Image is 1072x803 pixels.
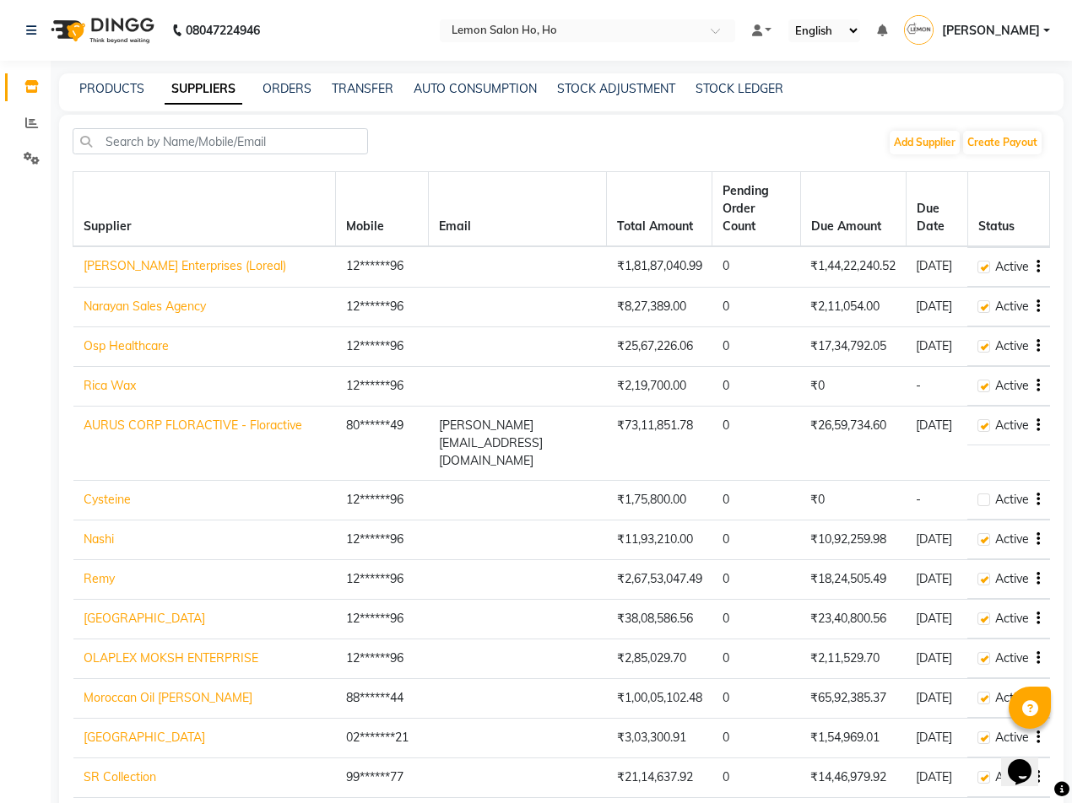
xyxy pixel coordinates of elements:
td: ₹17,34,792.05 [800,326,906,366]
td: [DATE] [906,678,967,718]
td: 0 [712,366,800,406]
td: ₹1,54,969.01 [800,718,906,757]
a: [GEOGRAPHIC_DATA] [84,611,205,626]
button: Create Payout [963,131,1042,154]
a: Narayan Sales Agency [84,299,206,314]
td: [DATE] [906,599,967,639]
b: 08047224946 [186,7,260,54]
a: SUPPLIERS [165,74,242,105]
td: ₹0 [800,480,906,520]
td: 0 [712,559,800,599]
th: Supplier [73,172,336,247]
td: ₹38,08,586.56 [607,599,712,639]
td: - [906,480,967,520]
td: - [906,366,967,406]
td: [DATE] [906,406,967,480]
td: 0 [712,287,800,326]
input: Search by Name/Mobile/Email [73,128,368,154]
span: Active [995,298,1029,315]
td: ₹10,92,259.98 [800,520,906,559]
a: Rica Wax [84,378,136,393]
td: ₹3,03,300.91 [607,718,712,757]
td: [DATE] [906,287,967,326]
td: ₹65,92,385.37 [800,678,906,718]
td: 0 [712,639,800,678]
th: Email [429,172,607,247]
img: Mohammed Faisal [904,15,934,45]
td: [DATE] [906,559,967,599]
td: 0 [712,246,800,287]
a: AUTO CONSUMPTION [414,81,537,96]
span: Active [995,649,1029,667]
td: ₹21,14,637.92 [607,757,712,797]
td: 0 [712,757,800,797]
td: ₹2,11,529.70 [800,639,906,678]
th: Status [967,172,1049,247]
th: Pending Order Count [712,172,800,247]
a: [PERSON_NAME] Enterprises (Loreal) [84,258,286,273]
td: [DATE] [906,246,967,287]
td: 0 [712,480,800,520]
td: [DATE] [906,326,967,366]
span: [PERSON_NAME] [942,22,1040,40]
td: 0 [712,718,800,757]
td: ₹2,85,029.70 [607,639,712,678]
td: [DATE] [906,639,967,678]
td: ₹2,11,054.00 [800,287,906,326]
td: ₹73,11,851.78 [607,406,712,480]
span: Active [995,337,1029,355]
span: Active [995,417,1029,434]
a: TRANSFER [332,81,393,96]
td: [PERSON_NAME][EMAIL_ADDRESS][DOMAIN_NAME] [429,406,607,480]
a: Cysteine [84,492,131,507]
a: AURUS CORP FLORACTIVE - Floractive [84,418,302,433]
span: Active [995,377,1029,395]
span: Active [995,491,1029,509]
th: Total Amount [607,172,712,247]
td: ₹1,81,87,040.99 [607,246,712,287]
td: ₹2,19,700.00 [607,366,712,406]
a: [GEOGRAPHIC_DATA] [84,730,205,745]
span: Active [995,610,1029,628]
a: PRODUCTS [79,81,144,96]
span: Active [995,689,1029,707]
td: ₹0 [800,366,906,406]
td: ₹18,24,505.49 [800,559,906,599]
td: ₹25,67,226.06 [607,326,712,366]
a: Remy [84,571,115,586]
td: ₹1,00,05,102.48 [607,678,712,718]
th: Mobile [336,172,429,247]
a: Moroccan Oil [PERSON_NAME] [84,690,252,705]
td: ₹2,67,53,047.49 [607,559,712,599]
td: ₹26,59,734.60 [800,406,906,480]
td: 0 [712,326,800,366]
td: ₹11,93,210.00 [607,520,712,559]
img: logo [43,7,159,54]
td: ₹1,44,22,240.52 [800,246,906,287]
span: Active [995,531,1029,548]
a: STOCK LEDGER [696,81,783,96]
td: ₹23,40,800.56 [800,599,906,639]
td: [DATE] [906,718,967,757]
th: Due Amount [800,172,906,247]
span: Active [995,768,1029,786]
td: ₹1,75,800.00 [607,480,712,520]
span: Active [995,258,1029,276]
td: 0 [712,406,800,480]
a: OLAPLEX MOKSH ENTERPRISE [84,650,258,666]
a: ORDERS [263,81,311,96]
iframe: chat widget [1001,736,1055,786]
button: Add Supplier [890,131,960,154]
td: 0 [712,520,800,559]
a: SR Collection [84,769,156,784]
th: Due Date [906,172,967,247]
td: [DATE] [906,757,967,797]
span: Active [995,729,1029,746]
td: ₹14,46,979.92 [800,757,906,797]
a: Osp Healthcare [84,338,169,353]
a: Nashi [84,531,114,547]
td: ₹8,27,389.00 [607,287,712,326]
td: 0 [712,678,800,718]
span: Active [995,570,1029,588]
a: STOCK ADJUSTMENT [557,81,675,96]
